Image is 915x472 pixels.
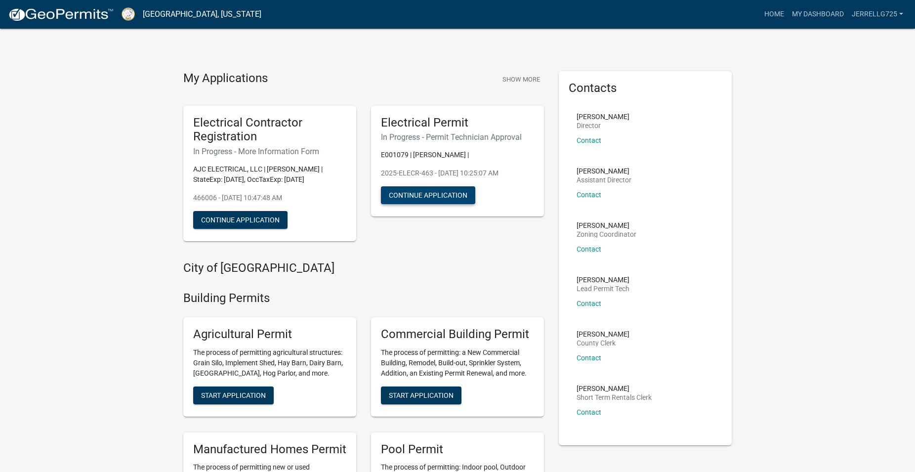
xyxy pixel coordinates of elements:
h4: City of [GEOGRAPHIC_DATA] [183,261,544,275]
a: Home [760,5,788,24]
p: [PERSON_NAME] [577,331,629,338]
a: Contact [577,408,601,416]
p: Assistant Director [577,176,631,183]
p: Zoning Coordinator [577,231,636,238]
h5: Pool Permit [381,442,534,457]
span: Start Application [389,391,454,399]
p: E001079 | [PERSON_NAME] | [381,150,534,160]
h6: In Progress - Permit Technician Approval [381,132,534,142]
a: jerrellg725 [848,5,907,24]
p: Lead Permit Tech [577,285,629,292]
button: Start Application [381,386,461,404]
p: [PERSON_NAME] [577,222,636,229]
p: Director [577,122,629,129]
span: Start Application [201,391,266,399]
p: The process of permitting: a New Commercial Building, Remodel, Build-out, Sprinkler System, Addit... [381,347,534,379]
a: Contact [577,245,601,253]
p: 466006 - [DATE] 10:47:48 AM [193,193,346,203]
p: AJC ELECTRICAL, LLC | [PERSON_NAME] | StateExp: [DATE], OccTaxExp: [DATE] [193,164,346,185]
p: 2025-ELECR-463 - [DATE] 10:25:07 AM [381,168,534,178]
p: The process of permitting agricultural structures: Grain Silo, Implement Shed, Hay Barn, Dairy Ba... [193,347,346,379]
a: [GEOGRAPHIC_DATA], [US_STATE] [143,6,261,23]
p: [PERSON_NAME] [577,276,629,283]
a: My Dashboard [788,5,848,24]
p: [PERSON_NAME] [577,113,629,120]
button: Continue Application [381,186,475,204]
button: Continue Application [193,211,288,229]
a: Contact [577,300,601,307]
a: Contact [577,191,601,199]
h4: My Applications [183,71,268,86]
p: Short Term Rentals Clerk [577,394,652,401]
p: County Clerk [577,340,629,346]
h4: Building Permits [183,291,544,305]
button: Start Application [193,386,274,404]
h5: Contacts [569,81,722,95]
h5: Agricultural Permit [193,327,346,342]
h5: Manufactured Homes Permit [193,442,346,457]
p: [PERSON_NAME] [577,385,652,392]
a: Contact [577,354,601,362]
a: Contact [577,136,601,144]
img: Putnam County, Georgia [122,7,135,21]
h5: Electrical Permit [381,116,534,130]
p: [PERSON_NAME] [577,168,631,174]
h5: Electrical Contractor Registration [193,116,346,144]
button: Show More [499,71,544,87]
h5: Commercial Building Permit [381,327,534,342]
h6: In Progress - More Information Form [193,147,346,156]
